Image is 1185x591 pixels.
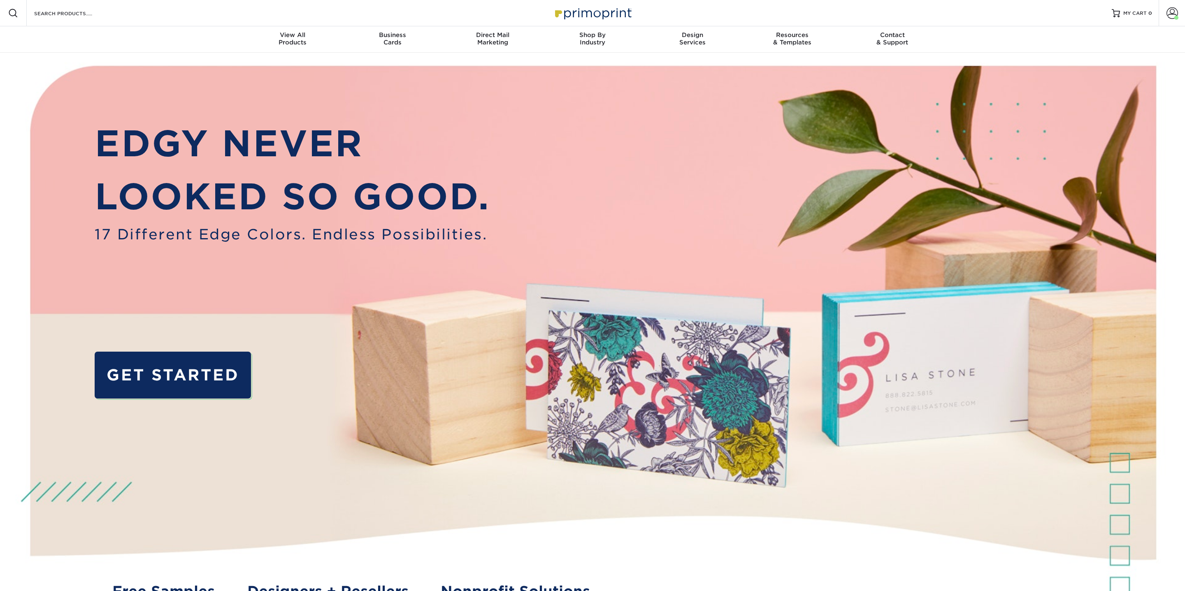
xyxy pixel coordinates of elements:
[443,26,543,53] a: Direct MailMarketing
[443,31,543,39] span: Direct Mail
[343,26,443,53] a: BusinessCards
[33,8,114,18] input: SEARCH PRODUCTS.....
[642,31,742,46] div: Services
[343,31,443,39] span: Business
[95,170,490,224] p: LOOKED SO GOOD.
[842,26,942,53] a: Contact& Support
[842,31,942,46] div: & Support
[1123,10,1147,17] span: MY CART
[1148,10,1152,16] span: 0
[742,31,842,39] span: Resources
[742,31,842,46] div: & Templates
[443,31,543,46] div: Marketing
[243,31,343,39] span: View All
[243,31,343,46] div: Products
[842,31,942,39] span: Contact
[95,224,490,245] span: 17 Different Edge Colors. Endless Possibilities.
[95,117,490,171] p: EDGY NEVER
[543,31,643,39] span: Shop By
[543,26,643,53] a: Shop ByIndustry
[642,26,742,53] a: DesignServices
[551,4,634,22] img: Primoprint
[742,26,842,53] a: Resources& Templates
[543,31,643,46] div: Industry
[95,352,251,399] a: GET STARTED
[343,31,443,46] div: Cards
[243,26,343,53] a: View AllProducts
[642,31,742,39] span: Design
